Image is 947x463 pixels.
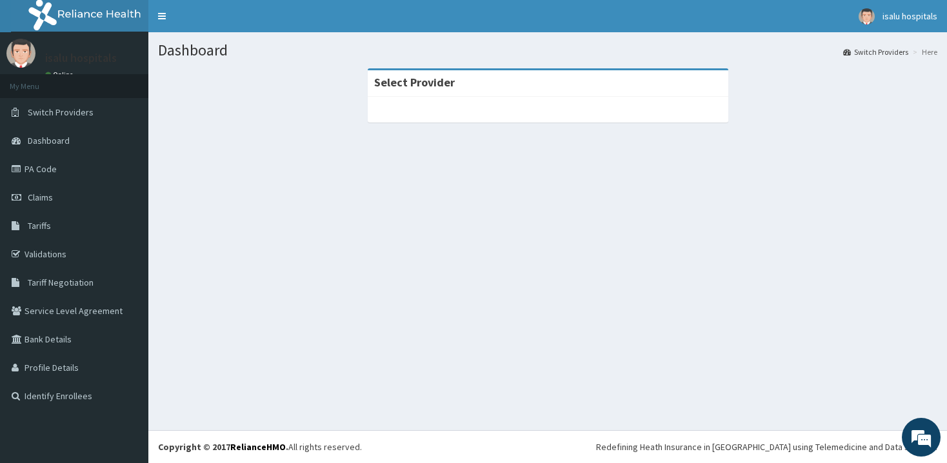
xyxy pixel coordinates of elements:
span: Dashboard [28,135,70,146]
span: isalu hospitals [882,10,937,22]
a: Switch Providers [843,46,908,57]
img: User Image [859,8,875,25]
a: RelianceHMO [230,441,286,453]
strong: Copyright © 2017 . [158,441,288,453]
p: isalu hospitals [45,52,117,64]
li: Here [910,46,937,57]
span: Tariffs [28,220,51,231]
a: Online [45,70,76,79]
span: Claims [28,192,53,203]
img: User Image [6,39,35,68]
h1: Dashboard [158,42,937,59]
div: Redefining Heath Insurance in [GEOGRAPHIC_DATA] using Telemedicine and Data Science! [596,440,937,453]
footer: All rights reserved. [148,430,947,463]
span: Switch Providers [28,106,94,118]
strong: Select Provider [374,75,455,90]
span: Tariff Negotiation [28,277,94,288]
